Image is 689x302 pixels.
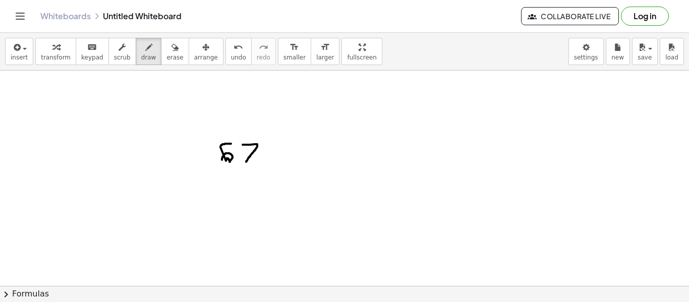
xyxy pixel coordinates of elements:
button: Toggle navigation [12,8,28,24]
i: undo [234,41,243,53]
i: format_size [290,41,299,53]
span: arrange [194,54,218,61]
i: redo [259,41,268,53]
button: keyboardkeypad [76,38,109,65]
span: scrub [114,54,131,61]
button: scrub [108,38,136,65]
span: keypad [81,54,103,61]
button: format_sizelarger [311,38,339,65]
span: Collaborate Live [530,12,610,21]
button: redoredo [251,38,276,65]
span: erase [166,54,183,61]
span: smaller [283,54,306,61]
span: load [665,54,678,61]
span: fullscreen [347,54,376,61]
i: keyboard [87,41,97,53]
span: draw [141,54,156,61]
button: load [660,38,684,65]
span: new [611,54,624,61]
i: format_size [320,41,330,53]
button: save [632,38,658,65]
button: new [606,38,630,65]
button: fullscreen [341,38,382,65]
span: redo [257,54,270,61]
button: undoundo [225,38,252,65]
span: save [638,54,652,61]
button: arrange [189,38,223,65]
button: transform [35,38,76,65]
span: transform [41,54,71,61]
button: Log in [621,7,669,26]
span: settings [574,54,598,61]
button: draw [136,38,162,65]
button: format_sizesmaller [278,38,311,65]
a: Whiteboards [40,11,91,21]
button: Collaborate Live [521,7,619,25]
span: insert [11,54,28,61]
button: insert [5,38,33,65]
span: undo [231,54,246,61]
button: erase [161,38,189,65]
span: larger [316,54,334,61]
button: settings [568,38,604,65]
